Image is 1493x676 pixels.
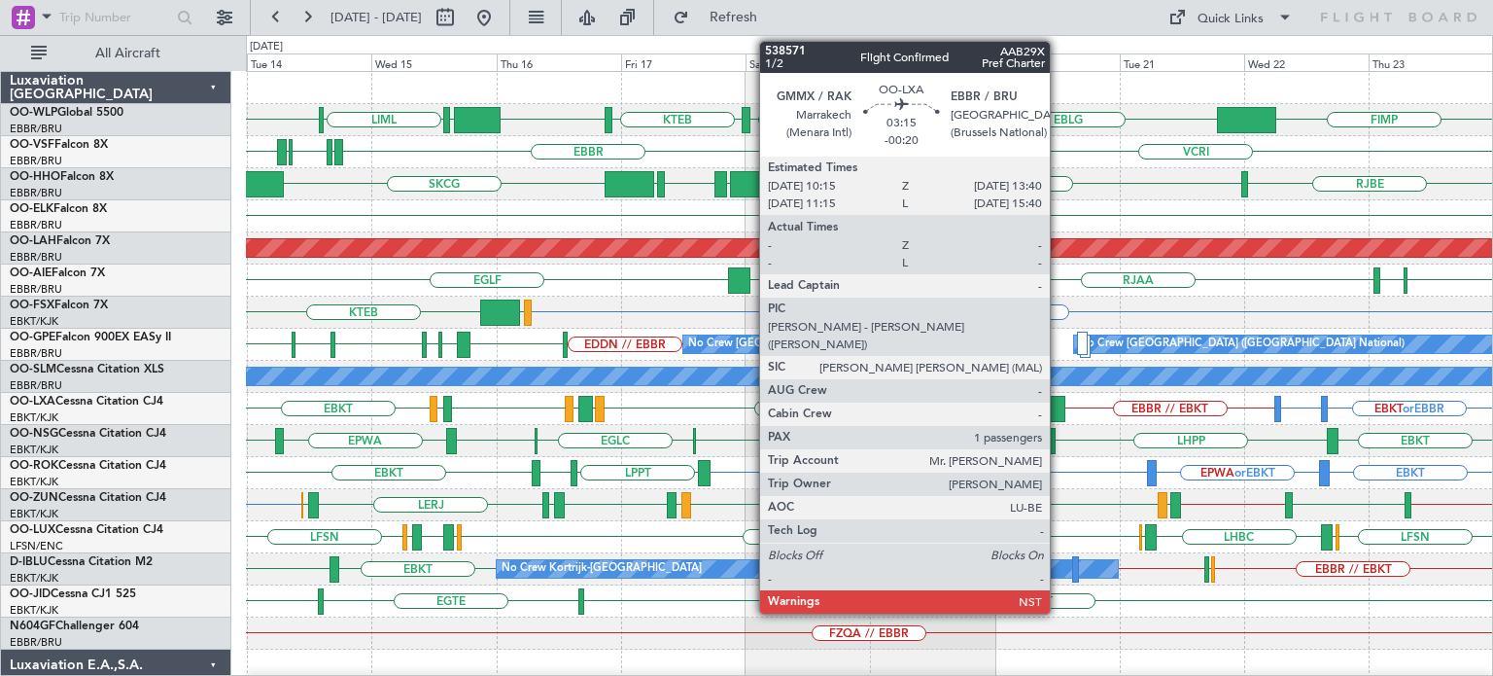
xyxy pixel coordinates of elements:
[870,53,994,71] div: Sun 19
[10,332,55,343] span: OO-GPE
[10,171,114,183] a: OO-HHOFalcon 8X
[10,235,56,247] span: OO-LAH
[10,332,171,343] a: OO-GPEFalcon 900EX EASy II
[1198,10,1264,29] div: Quick Links
[10,460,166,472] a: OO-ROKCessna Citation CJ4
[10,621,55,632] span: N604GF
[664,2,781,33] button: Refresh
[10,139,54,151] span: OO-VSF
[10,492,58,504] span: OO-ZUN
[1159,2,1302,33] button: Quick Links
[250,39,283,55] div: [DATE]
[10,203,107,215] a: OO-ELKFalcon 8X
[1244,53,1369,71] div: Wed 22
[10,396,55,408] span: OO-LXA
[59,3,171,32] input: Trip Number
[688,330,1014,359] div: No Crew [GEOGRAPHIC_DATA] ([GEOGRAPHIC_DATA] National)
[10,588,136,600] a: OO-JIDCessna CJ1 525
[10,556,153,568] a: D-IBLUCessna Citation M2
[10,524,163,536] a: OO-LUXCessna Citation CJ4
[10,282,62,297] a: EBBR/BRU
[10,267,105,279] a: OO-AIEFalcon 7X
[10,588,51,600] span: OO-JID
[10,300,54,311] span: OO-FSX
[10,186,62,200] a: EBBR/BRU
[10,410,58,425] a: EBKT/KJK
[10,203,53,215] span: OO-ELK
[1369,53,1493,71] div: Thu 23
[10,460,58,472] span: OO-ROK
[10,492,166,504] a: OO-ZUNCessna Citation CJ4
[10,235,110,247] a: OO-LAHFalcon 7X
[10,346,62,361] a: EBBR/BRU
[10,218,62,232] a: EBBR/BRU
[10,314,58,329] a: EBKT/KJK
[247,53,371,71] div: Tue 14
[10,475,58,489] a: EBKT/KJK
[10,364,164,375] a: OO-SLMCessna Citation XLS
[10,107,123,119] a: OO-WLPGlobal 5500
[10,154,62,168] a: EBBR/BRU
[10,635,62,650] a: EBBR/BRU
[10,621,139,632] a: N604GFChallenger 604
[10,378,62,393] a: EBBR/BRU
[10,267,52,279] span: OO-AIE
[10,556,48,568] span: D-IBLU
[621,53,746,71] div: Fri 17
[1120,53,1244,71] div: Tue 21
[497,53,621,71] div: Thu 16
[995,53,1120,71] div: Mon 20
[10,507,58,521] a: EBKT/KJK
[746,53,870,71] div: Sat 18
[10,171,60,183] span: OO-HHO
[10,524,55,536] span: OO-LUX
[330,9,422,26] span: [DATE] - [DATE]
[51,47,205,60] span: All Aircraft
[10,571,58,586] a: EBKT/KJK
[21,38,211,69] button: All Aircraft
[1079,330,1405,359] div: No Crew [GEOGRAPHIC_DATA] ([GEOGRAPHIC_DATA] National)
[502,554,702,584] div: No Crew Kortrijk-[GEOGRAPHIC_DATA]
[371,53,496,71] div: Wed 15
[693,11,775,24] span: Refresh
[10,539,63,553] a: LFSN/ENC
[10,443,58,457] a: EBKT/KJK
[10,139,108,151] a: OO-VSFFalcon 8X
[10,428,58,440] span: OO-NSG
[10,428,166,440] a: OO-NSGCessna Citation CJ4
[10,122,62,136] a: EBBR/BRU
[10,603,58,618] a: EBKT/KJK
[10,300,108,311] a: OO-FSXFalcon 7X
[10,107,57,119] span: OO-WLP
[10,364,56,375] span: OO-SLM
[10,250,62,265] a: EBBR/BRU
[10,396,163,408] a: OO-LXACessna Citation CJ4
